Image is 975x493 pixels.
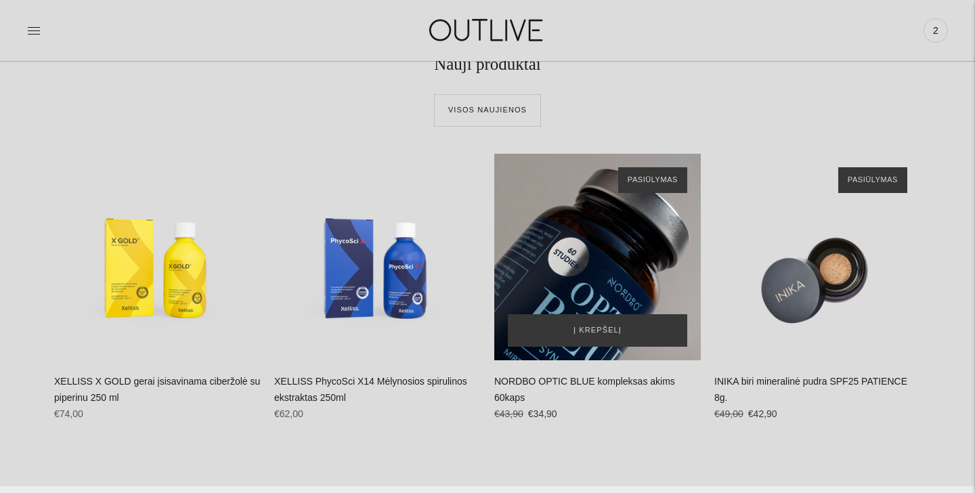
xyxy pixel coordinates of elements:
a: Visos naujienos [434,94,541,127]
span: €62,00 [274,408,303,419]
a: 2 [924,16,948,45]
a: INIKA biri mineralinė pudra SPF25 PATIENCE 8g. [714,154,921,360]
span: €34,90 [528,408,557,419]
span: €42,90 [748,408,777,419]
a: XELLISS PhycoSci X14 Mėlynosios spirulinos ekstraktas 250ml [274,376,467,403]
a: XELLISS X GOLD gerai įsisavinama ciberžolė su piperinu 250 ml [54,376,260,403]
button: Į krepšelį [508,314,687,347]
a: INIKA biri mineralinė pudra SPF25 PATIENCE 8g. [714,376,907,403]
a: NORDBO OPTIC BLUE kompleksas akims 60kaps [494,376,675,403]
span: 2 [926,21,945,40]
h2: Nauji produktai [366,53,609,76]
span: €74,00 [54,408,83,419]
a: XELLISS X GOLD gerai įsisavinama ciberžolė su piperinu 250 ml [54,154,261,360]
img: OUTLIVE [403,7,572,53]
a: XELLISS PhycoSci X14 Mėlynosios spirulinos ekstraktas 250ml [274,154,481,360]
s: €49,00 [714,408,743,419]
span: Į krepšelį [573,324,622,337]
a: NORDBO OPTIC BLUE kompleksas akims 60kaps [494,154,701,360]
s: €43,90 [494,408,523,419]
